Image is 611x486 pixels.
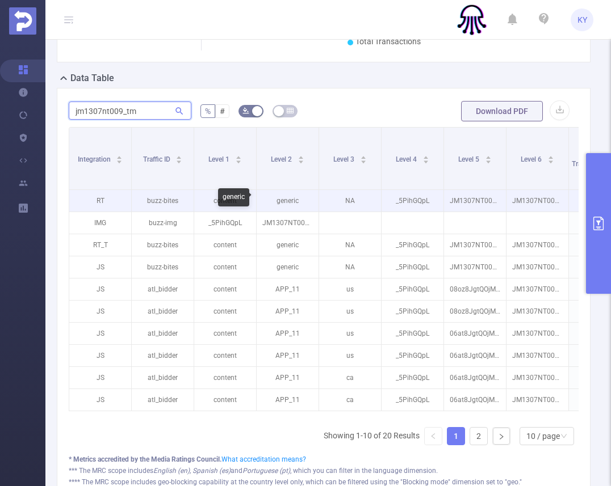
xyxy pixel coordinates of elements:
[194,301,256,322] p: content
[319,345,381,366] p: us
[498,433,505,440] i: icon: right
[507,190,568,212] p: JM1307NT009_tm_default
[116,159,123,162] i: icon: caret-down
[444,345,506,366] p: 06at8JgtQOjM09iUID9305NA00406atad09iUxv
[78,155,112,163] span: Integration
[360,159,366,162] i: icon: caret-down
[9,7,36,35] img: Protected Media
[116,154,123,161] div: Sort
[507,278,568,300] p: JM1307NT009_tm
[492,427,510,445] li: Next Page
[69,212,131,234] p: IMG
[507,323,568,344] p: JM1307NT009_tm
[485,154,492,161] div: Sort
[194,345,256,366] p: content
[176,154,182,158] i: icon: caret-up
[257,389,319,411] p: APP_11
[153,467,231,475] i: English (en), Spanish (es)
[560,433,567,441] i: icon: down
[298,159,304,162] i: icon: caret-down
[507,389,568,411] p: JM1307NT009_tm
[235,154,241,158] i: icon: caret-up
[271,155,294,163] span: Level 2
[319,367,381,388] p: ca
[132,301,194,322] p: atl_bidder
[355,37,421,46] span: Total Transactions
[257,367,319,388] p: APP_11
[257,212,319,234] p: JM1307NT009_tm
[221,455,306,463] a: What accreditation means?
[69,345,131,366] p: JS
[444,301,506,322] p: 08oz8JgtQOjM09iUID9305NA00408ozad09iUxv
[382,345,443,366] p: _5PihGQpL
[132,256,194,278] p: buzz-bites
[235,159,241,162] i: icon: caret-down
[444,389,506,411] p: 06at8JgtQOjM07x1ID9305NA00406atad07x1fk
[257,234,319,256] p: generic
[69,367,131,388] p: JS
[470,427,488,445] li: 2
[319,256,381,278] p: NA
[194,234,256,256] p: content
[382,256,443,278] p: _5PihGQpL
[319,301,381,322] p: us
[444,234,506,256] p: JM1307NT009_tm
[116,154,123,158] i: icon: caret-up
[132,367,194,388] p: atl_bidder
[333,155,356,163] span: Level 3
[69,234,131,256] p: RT_T
[382,234,443,256] p: _5PihGQpL
[132,190,194,212] p: buzz-bites
[298,154,304,161] div: Sort
[444,367,506,388] p: 06at8JgtQOjM09iUID9305NA00406atad09iUfk
[422,159,429,162] i: icon: caret-down
[547,154,554,158] i: icon: caret-up
[69,323,131,344] p: JS
[360,154,367,161] div: Sort
[382,389,443,411] p: _5PihGQpL
[257,190,319,212] p: generic
[176,159,182,162] i: icon: caret-down
[257,278,319,300] p: APP_11
[360,154,366,158] i: icon: caret-up
[175,154,182,161] div: Sort
[194,389,256,411] p: content
[69,466,579,476] div: *** The MRC scope includes and , which you can filter in the language dimension.
[430,433,437,439] i: icon: left
[444,256,506,278] p: JM1307NT009_tm
[444,190,506,212] p: JM1307NT009_tm
[257,256,319,278] p: generic
[319,323,381,344] p: us
[132,234,194,256] p: buzz-bites
[132,278,194,300] p: atl_bidder
[485,154,491,158] i: icon: caret-up
[507,345,568,366] p: JM1307NT009_tm
[69,301,131,322] p: JS
[69,278,131,300] p: JS
[298,154,304,158] i: icon: caret-up
[577,9,587,31] span: KY
[69,389,131,411] p: JS
[194,278,256,300] p: content
[382,278,443,300] p: _5PihGQpL
[526,428,560,445] div: 10 / page
[319,190,381,212] p: NA
[422,154,429,158] i: icon: caret-up
[470,428,487,445] a: 2
[547,154,554,161] div: Sort
[485,159,491,162] i: icon: caret-down
[143,155,172,163] span: Traffic ID
[69,256,131,278] p: JS
[132,323,194,344] p: atl_bidder
[521,155,543,163] span: Level 6
[319,234,381,256] p: NA
[257,345,319,366] p: APP_11
[257,301,319,322] p: APP_11
[218,188,249,206] div: generic
[422,154,429,161] div: Sort
[507,301,568,322] p: JM1307NT009_tm
[235,154,242,161] div: Sort
[444,323,506,344] p: 06at8JgtQOjM07x1ID9305NA00406atad07x1xv
[382,301,443,322] p: _5PihGQpL
[424,427,442,445] li: Previous Page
